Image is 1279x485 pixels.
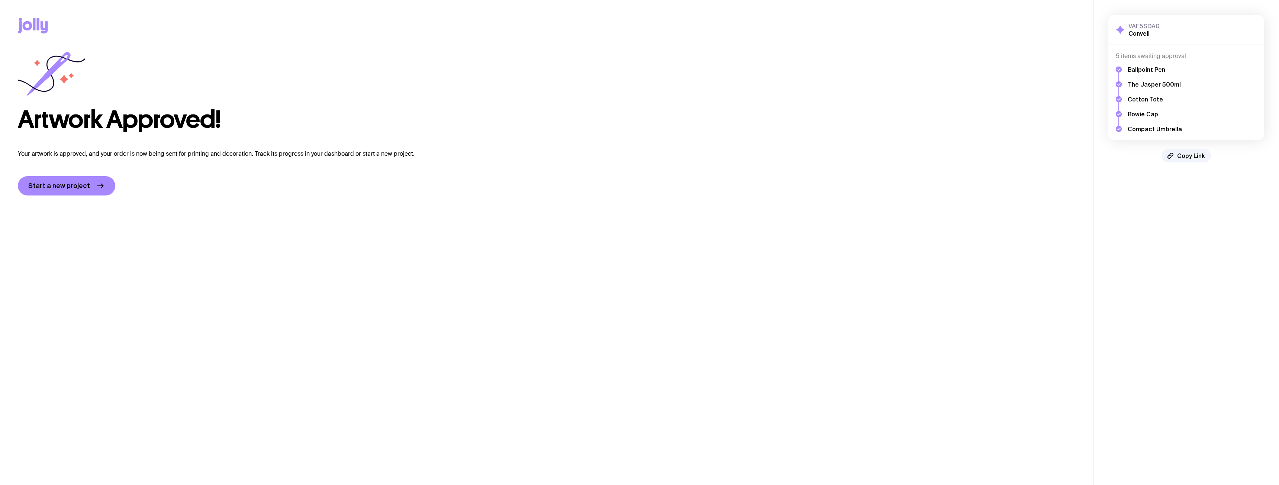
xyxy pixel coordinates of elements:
span: Start a new project [28,181,90,190]
span: Copy Link [1177,152,1205,159]
h3: VAF5SDA0 [1128,22,1160,30]
h5: Cotton Tote [1128,96,1182,103]
a: Start a new project [18,176,115,195]
p: Your artwork is approved, and your order is now being sent for printing and decoration. Track its... [18,149,1075,158]
h5: Ballpoint Pen [1128,66,1182,73]
h5: Bowie Cap [1128,110,1182,118]
h2: Conveii [1128,30,1160,37]
h1: Artwork Approved! [18,108,1075,132]
h5: The Jasper 500ml [1128,81,1182,88]
button: Copy Link [1162,149,1211,162]
h4: 5 items awaiting approval [1116,52,1257,60]
h5: Compact Umbrella [1128,125,1182,133]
